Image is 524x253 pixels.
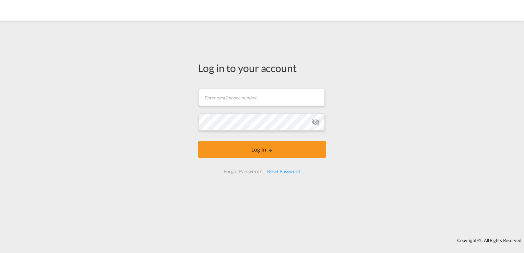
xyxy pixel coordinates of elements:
div: Log in to your account [198,61,326,75]
input: Enter email/phone number [199,89,325,106]
div: Forgot Password? [221,165,264,178]
button: LOGIN [198,141,326,158]
md-icon: icon-eye-off [312,118,320,126]
div: Reset Password [264,165,303,178]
